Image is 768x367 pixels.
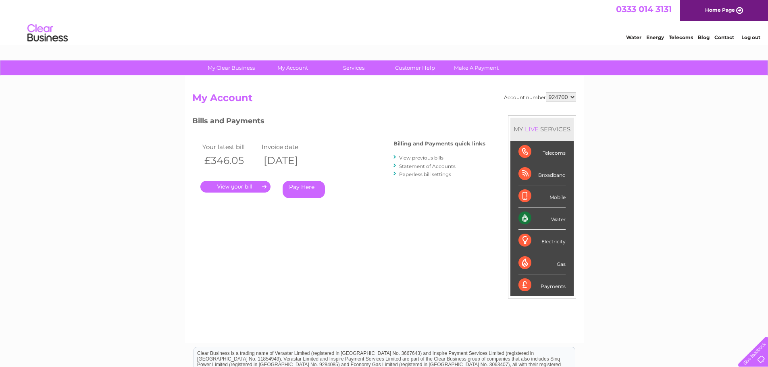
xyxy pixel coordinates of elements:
[504,92,576,102] div: Account number
[698,34,710,40] a: Blog
[192,92,576,108] h2: My Account
[321,60,387,75] a: Services
[200,181,271,193] a: .
[260,152,319,169] th: [DATE]
[510,118,574,141] div: MY SERVICES
[518,252,566,274] div: Gas
[646,34,664,40] a: Energy
[518,185,566,207] div: Mobile
[200,141,260,152] td: Your latest bill
[518,163,566,185] div: Broadband
[399,155,443,161] a: View previous bills
[714,34,734,40] a: Contact
[382,60,448,75] a: Customer Help
[259,60,326,75] a: My Account
[523,125,540,133] div: LIVE
[192,115,485,129] h3: Bills and Payments
[260,141,319,152] td: Invoice date
[518,141,566,163] div: Telecoms
[669,34,693,40] a: Telecoms
[200,152,260,169] th: £346.05
[518,230,566,252] div: Electricity
[27,21,68,46] img: logo.png
[393,141,485,147] h4: Billing and Payments quick links
[399,163,456,169] a: Statement of Accounts
[283,181,325,198] a: Pay Here
[399,171,451,177] a: Paperless bill settings
[194,4,575,39] div: Clear Business is a trading name of Verastar Limited (registered in [GEOGRAPHIC_DATA] No. 3667643...
[626,34,641,40] a: Water
[443,60,510,75] a: Make A Payment
[741,34,760,40] a: Log out
[616,4,672,14] a: 0333 014 3131
[518,207,566,230] div: Water
[518,274,566,296] div: Payments
[198,60,264,75] a: My Clear Business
